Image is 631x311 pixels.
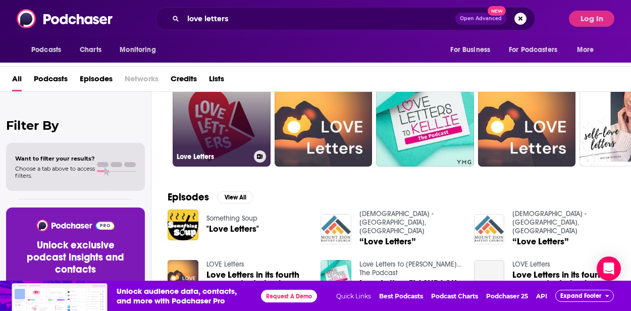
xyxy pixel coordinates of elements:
[460,16,502,21] span: Open Advanced
[359,260,461,277] a: Love Letters to Kellie... The Podcast
[261,290,317,302] button: Request A Demo
[577,43,594,57] span: More
[206,214,257,223] a: Something Soup
[206,271,309,288] a: Love Letters in its fourth season, featuring love letters from our listener finding love.
[502,40,572,60] button: open menu
[474,214,505,245] img: “Love Letters”
[512,210,587,235] a: Mount Zion Baptist Church - Huntsville, AL
[168,210,198,240] img: "Love Letters"
[36,220,115,231] img: Podchaser - Follow, Share and Rate Podcasts
[125,71,159,91] span: Networks
[359,237,416,246] a: “Love Letters”
[512,237,569,246] a: “Love Letters”
[18,239,133,276] h3: Unlock exclusive podcast insights and contacts
[173,69,271,167] a: Love Letters
[12,71,22,91] a: All
[168,191,209,203] h2: Episodes
[12,283,109,311] img: Insights visual
[15,165,95,179] span: Choose a tab above to access filters.
[560,292,601,299] span: Expand Footer
[113,40,169,60] button: open menu
[359,210,434,235] a: Mount Zion Baptist Church - Huntsville, AL
[597,256,621,281] div: Open Intercom Messenger
[512,271,615,288] a: Love Letters in its fourth season, featuring love letters from our listener finding love.
[34,71,68,91] a: Podcasts
[474,260,505,291] a: Love Letters in its fourth season, featuring love letters from our listener finding love.
[569,11,614,27] button: Log In
[120,43,155,57] span: Monitoring
[183,11,455,27] input: Search podcasts, credits, & more...
[177,152,250,161] h3: Love Letters
[31,43,61,57] span: Podcasts
[570,40,607,60] button: open menu
[206,225,259,233] a: "Love Letters"
[168,191,253,203] a: EpisodesView All
[171,71,197,91] a: Credits
[431,292,478,300] a: Podcast Charts
[321,260,351,291] img: Love Letters FLASHBACK
[217,191,253,203] button: View All
[206,260,244,269] a: LOVE Letters
[80,43,101,57] span: Charts
[512,260,550,269] a: LOVE Letters
[488,6,506,16] span: New
[379,292,423,300] a: Best Podcasts
[24,40,74,60] button: open menu
[321,214,351,245] img: “Love Letters”
[486,292,528,300] a: Podchaser 25
[450,43,490,57] span: For Business
[455,13,506,25] button: Open AdvancedNew
[17,9,114,28] img: Podchaser - Follow, Share and Rate Podcasts
[73,40,108,60] a: Charts
[15,155,95,162] span: Want to filter your results?
[336,292,371,300] span: Quick Links
[168,260,198,291] img: Love Letters in its fourth season, featuring love letters from our listener finding love.
[443,40,503,60] button: open menu
[509,43,557,57] span: For Podcasters
[80,71,113,91] a: Episodes
[117,286,253,305] span: Unlock audience data, contacts, and more with Podchaser Pro
[536,292,547,300] a: API
[155,7,535,30] div: Search podcasts, credits, & more...
[359,279,457,288] a: Love Letters FLASHBACK
[6,118,145,133] h2: Filter By
[555,290,614,302] button: Expand Footer
[209,71,224,91] a: Lists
